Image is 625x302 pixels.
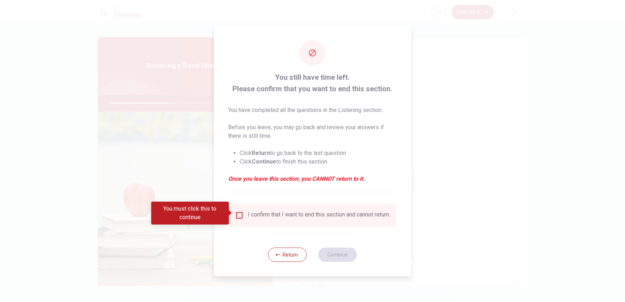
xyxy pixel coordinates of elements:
[228,123,397,140] p: Before you leave, you may go back and review your answers if there is still time.
[318,248,357,262] button: Continue
[240,157,397,166] li: Click to finish this section.
[228,106,397,115] p: You have completed all the questions in the Listening section.
[252,158,276,165] strong: Continue
[252,150,270,156] strong: Return
[151,202,229,225] div: You must click this to continue
[228,72,397,94] span: You still have time left. Please confirm that you want to end this section.
[235,211,244,220] span: You must click this to continue
[248,211,390,220] div: I confirm that I want to end this section and cannot return.
[268,248,307,262] button: Return
[240,149,397,157] li: Click to go back to the last question
[228,175,397,183] em: Once you leave this section, you CANNOT return to it.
